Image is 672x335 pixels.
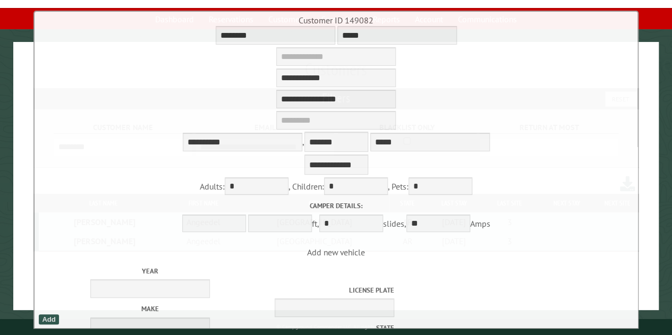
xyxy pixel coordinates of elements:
div: Customer ID 149082 [37,14,635,26]
a: Dashboard [149,9,200,29]
a: Communications [452,9,523,29]
div: , [37,90,635,177]
label: License Plate [234,285,394,295]
div: Adults: , Children: , Pets: [37,177,635,197]
label: Make [70,304,231,314]
div: ft, slides, Amps [37,201,635,234]
a: Customers [262,9,312,29]
div: Add [39,314,58,324]
a: Campsites [314,9,364,29]
a: Reports [367,9,406,29]
a: Account [409,9,449,29]
label: Year [70,266,231,276]
small: © Campground Commander LLC. All rights reserved. [276,323,396,330]
label: Camper details: [37,201,635,211]
label: State [234,323,394,333]
a: Reservations [202,9,260,29]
